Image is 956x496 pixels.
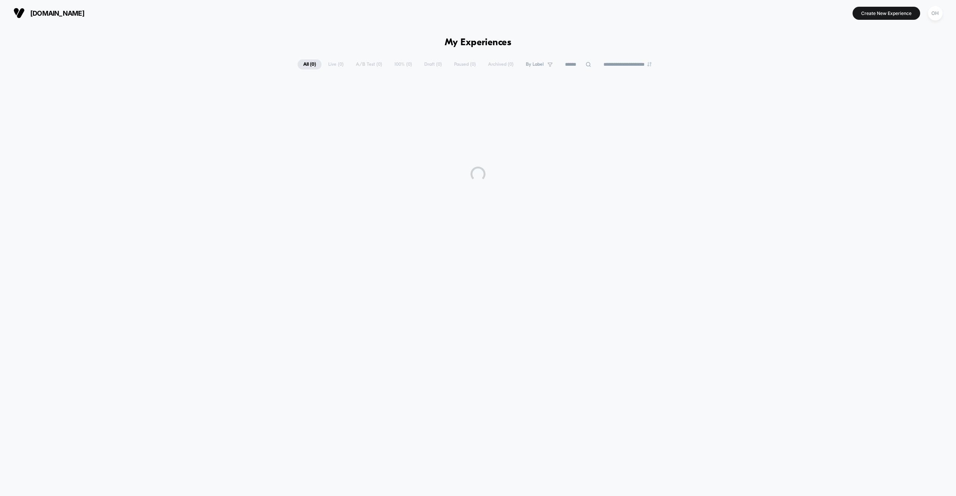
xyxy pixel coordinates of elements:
h1: My Experiences [445,37,512,48]
span: By Label [526,62,544,67]
img: Visually logo [13,7,25,19]
button: Create New Experience [853,7,920,20]
div: OH [928,6,943,21]
button: [DOMAIN_NAME] [11,7,87,19]
img: end [647,62,652,66]
span: [DOMAIN_NAME] [30,9,84,17]
button: OH [926,6,945,21]
span: All ( 0 ) [298,59,322,69]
